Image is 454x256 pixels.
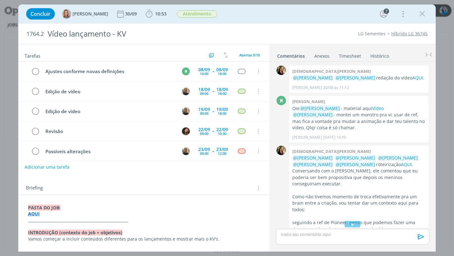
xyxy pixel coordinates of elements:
[276,66,286,75] img: C
[212,149,214,153] span: --
[239,53,260,57] span: Abertas 5/10
[314,53,329,59] div: Anexos
[293,112,333,118] span: @[PERSON_NAME]
[293,75,333,81] span: @[PERSON_NAME]
[336,155,375,161] span: @[PERSON_NAME]
[31,11,50,16] span: Concluir
[216,107,228,112] div: 19/09
[379,9,389,19] button: 7
[292,135,322,140] p: [PERSON_NAME]
[276,146,286,155] img: C
[198,87,210,92] div: 18/09
[73,12,108,16] span: [PERSON_NAME]
[28,217,128,223] strong: _____________________________________________________
[412,75,423,81] a: AQUI
[276,96,286,105] div: M
[391,31,428,37] a: Híbrido LG 36745
[292,112,425,131] p: - montei um monstro pra vc usar de ref, mas fica a vontade pra mudar a animação e dar teu talento...
[212,69,214,73] span: --
[216,67,228,72] div: 08/09
[358,31,386,37] a: LG Sementes
[200,72,208,75] div: 10:00
[18,4,436,252] div: dialog
[292,155,425,187] p: roteirização . Conversando com o [PERSON_NAME], ele comentou que eu poderia ser bem propositiva q...
[26,184,43,192] span: Briefing
[28,211,40,217] a: AQUI
[182,127,190,135] img: J
[292,99,325,104] b: [PERSON_NAME]
[323,85,349,90] span: 20/08 às 11:12
[370,50,389,59] a: Histórico
[62,9,71,19] img: A
[378,155,418,161] span: @[PERSON_NAME]
[292,105,425,112] p: Oie - material aqui
[43,88,176,96] div: Edição de vídeo
[62,9,108,19] button: A[PERSON_NAME]
[43,148,176,155] div: Possíveis alterações
[218,132,226,135] div: 10:30
[292,85,322,90] p: [PERSON_NAME]
[28,230,122,236] strong: INTRODUÇÃO (contexto do job + objetivos)
[182,67,190,75] div: M
[45,26,258,42] div: Vídeo lançamento - KV
[293,161,333,167] span: @[PERSON_NAME]
[198,67,210,72] div: 08/09
[216,87,228,92] div: 18/09
[28,205,61,211] strong: PASTA DO JOB:
[198,147,210,152] div: 23/09
[155,11,166,17] span: 10:53
[212,89,214,93] span: --
[218,112,226,115] div: 18:00
[384,9,389,14] div: 7
[336,75,375,81] span: @[PERSON_NAME]
[336,161,375,167] span: @[PERSON_NAME]
[218,92,226,95] div: 18:00
[212,109,214,113] span: --
[43,127,176,135] div: Revisão
[43,67,176,75] div: Ajustes conforme novas definições
[218,152,226,155] div: 12:00
[292,148,371,154] b: [DEMOGRAPHIC_DATA][PERSON_NAME]
[292,219,425,239] p: seguindo a ref de Pioneer, penso que podemos fazer uma decupagem bem bacana em bancos de vídeos c...
[28,236,260,242] p: Vamos começar a incluir conteúdos diferentes para os lançamentos e mostrar mais o KV's.
[26,8,55,20] button: Concluir
[277,50,305,59] a: Comentários
[144,9,168,19] button: 10:53
[181,86,190,96] button: R
[200,92,208,95] div: 09:00
[26,31,44,38] span: 1764.2
[181,146,190,156] button: R
[224,52,228,58] img: arrow-down-up.svg
[323,135,346,140] span: [DATE] 14:50
[292,75,425,81] p: redação do vídeo .
[200,152,208,155] div: 09:00
[125,12,138,16] div: 30/09
[43,108,176,115] div: Edição de vídeo
[401,161,412,167] a: AQUI
[181,67,190,76] button: M
[182,107,190,115] img: R
[339,50,361,59] a: Timesheet
[182,147,190,155] img: R
[212,129,214,133] span: --
[181,126,190,136] button: J
[300,105,340,111] span: @[PERSON_NAME]
[25,51,40,59] span: Tarefas
[292,194,425,213] p: Como não tivemos momento de troca efetivamente pra um brain entre a criação, vou tentar dar um co...
[216,147,228,152] div: 23/09
[200,112,208,115] div: 09:00
[218,72,226,75] div: 18:00
[198,127,210,132] div: 22/09
[182,87,190,95] img: R
[198,107,210,112] div: 19/09
[177,10,218,18] button: Atendimento
[177,10,217,18] span: Atendimento
[293,155,333,161] span: @[PERSON_NAME]
[24,161,70,173] button: Adicionar uma tarefa
[292,68,371,74] b: [DEMOGRAPHIC_DATA][PERSON_NAME]
[216,127,228,132] div: 22/09
[372,105,384,111] a: Vídeo
[181,107,190,116] button: R
[200,132,208,135] div: 09:00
